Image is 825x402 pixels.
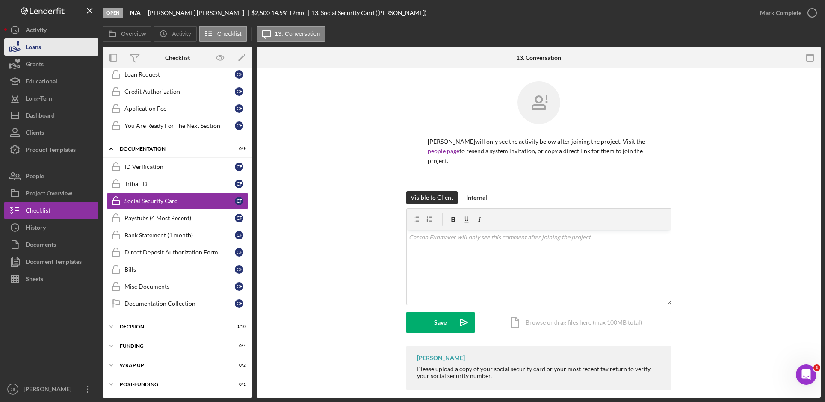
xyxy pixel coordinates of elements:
div: C F [235,87,243,96]
div: 0 / 2 [231,363,246,368]
button: Internal [462,191,491,204]
button: People [4,168,98,185]
b: N/A [130,9,141,16]
div: You Are Ready For The Next Section [124,122,235,129]
button: Documents [4,236,98,253]
div: 0 / 4 [231,343,246,349]
div: 12 mo [289,9,304,16]
a: Loans [4,38,98,56]
a: Tribal IDCF [107,175,248,192]
div: • [DATE] [82,38,106,47]
button: Project Overview [4,185,98,202]
div: C F [235,214,243,222]
button: Sheets [4,270,98,287]
div: Documentation Collection [124,300,235,307]
button: Checklist [199,26,247,42]
label: Checklist [217,30,242,37]
label: Overview [121,30,146,37]
div: Direct Deposit Authorization Form [124,249,235,256]
a: Activity [4,21,98,38]
a: You Are Ready For The Next SectionCF [107,117,248,134]
div: Visible to Client [411,191,453,204]
p: [PERSON_NAME] will only see the activity below after joining the project. Visit the to resend a s... [428,137,650,166]
div: C F [235,282,243,291]
div: Grants [26,56,44,75]
div: Open [103,8,123,18]
div: C F [235,180,243,188]
div: Documents [26,236,56,255]
div: 14.5 % [271,9,287,16]
button: Long-Term [4,90,98,107]
div: Paystubs (4 Most Recent) [124,215,235,222]
button: Product Templates [4,141,98,158]
img: Profile image for David [10,30,27,47]
a: ID VerificationCF [107,158,248,175]
a: BillsCF [107,261,248,278]
span: $2,500 [251,9,270,16]
div: 0 / 10 [231,324,246,329]
div: [PERSON_NAME] [30,38,80,47]
div: Documentation [120,146,225,151]
div: Tribal ID [124,180,235,187]
div: Product Templates [26,141,76,160]
button: History [4,219,98,236]
a: Direct Deposit Authorization FormCF [107,244,248,261]
div: Application Fee [124,105,235,112]
div: ID Verification [124,163,235,170]
div: [PERSON_NAME] [417,355,465,361]
button: Mark Complete [751,4,821,21]
button: Grants [4,56,98,73]
button: Checklist [4,202,98,219]
a: Loan RequestCF [107,66,248,83]
div: C F [235,163,243,171]
div: 0 / 9 [231,146,246,151]
div: [PERSON_NAME] [21,381,77,400]
div: • [DATE] [82,70,106,79]
div: Project Overview [26,185,72,204]
button: JB[PERSON_NAME] [4,381,98,398]
div: Long-Term [26,90,54,109]
div: 13. Conversation [516,54,561,61]
button: Visible to Client [406,191,458,204]
div: Educational [26,73,57,92]
label: Activity [172,30,191,37]
a: Bank Statement (1 month)CF [107,227,248,244]
button: Send us a message [39,225,132,242]
div: Bank Statement (1 month) [124,232,235,239]
a: Misc DocumentsCF [107,278,248,295]
div: Save [434,312,447,333]
div: Loans [26,38,41,58]
a: Credit AuthorizationCF [107,83,248,100]
div: Post-Funding [120,382,225,387]
div: Misc Documents [124,283,235,290]
button: Document Templates [4,253,98,270]
div: Activity [26,21,47,41]
h1: Messages [63,4,109,18]
a: Documentation CollectionCF [107,295,248,312]
div: [PERSON_NAME] [PERSON_NAME] [148,9,251,16]
button: 13. Conversation [257,26,326,42]
div: Internal [466,191,487,204]
div: Checklist [26,202,50,221]
button: Clients [4,124,98,141]
label: 13. Conversation [275,30,320,37]
div: People [26,168,44,187]
div: Mark Complete [760,4,801,21]
span: Help [136,288,149,294]
div: 13. Social Security Card ([PERSON_NAME]) [311,9,426,16]
a: Dashboard [4,107,98,124]
div: [PERSON_NAME] [30,70,80,79]
div: 0 / 1 [231,382,246,387]
div: C F [235,248,243,257]
button: Overview [103,26,151,42]
span: Home [20,288,37,294]
a: Educational [4,73,98,90]
iframe: Intercom live chat [796,364,816,385]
